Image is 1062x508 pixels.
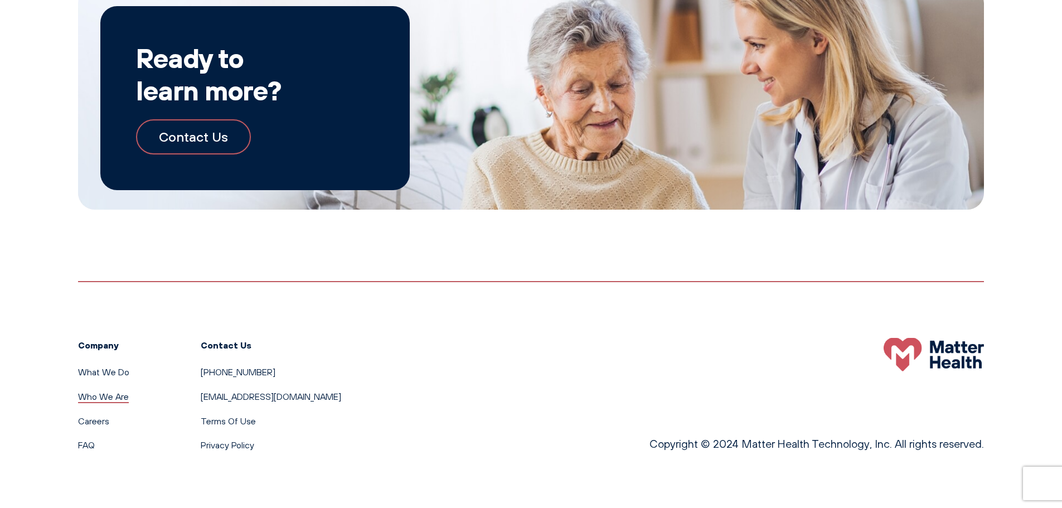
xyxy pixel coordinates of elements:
a: Contact Us [136,119,251,154]
a: Who We Are [78,391,129,402]
a: Terms Of Use [201,415,256,427]
h3: Company [78,338,129,352]
p: Copyright © 2024 Matter Health Technology, Inc. All rights reserved. [649,435,984,453]
a: Careers [78,415,109,427]
a: [PHONE_NUMBER] [201,366,275,378]
h3: Contact Us [201,338,341,352]
a: FAQ [78,439,95,451]
a: What We Do [78,366,129,378]
a: Privacy Policy [201,439,254,451]
a: [EMAIL_ADDRESS][DOMAIN_NAME] [201,391,341,402]
h2: Ready to learn more? [136,42,374,106]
